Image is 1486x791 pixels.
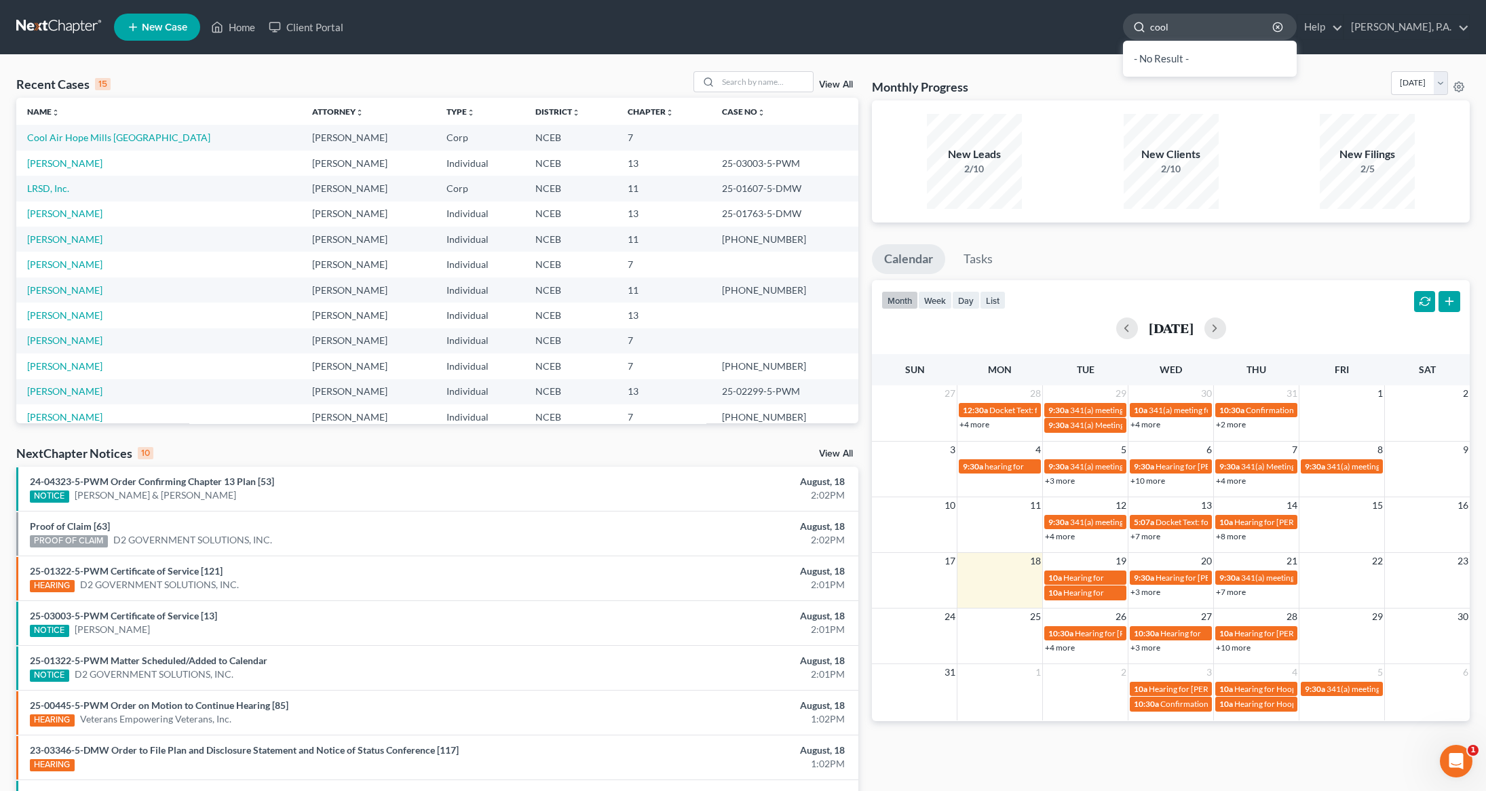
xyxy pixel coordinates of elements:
a: 25-00445-5-PWM Order on Motion to Continue Hearing [85] [30,699,288,711]
span: 1 [1468,745,1479,756]
span: Confirmation hearing for [PERSON_NAME] [1246,405,1400,415]
div: 15 [95,78,111,90]
td: 7 [617,125,711,150]
span: hearing for [985,461,1024,471]
a: 25-01322-5-PWM Matter Scheduled/Added to Calendar [30,655,267,666]
span: 5:07a [1134,517,1154,527]
span: 29 [1371,609,1384,625]
div: August, 18 [582,609,845,623]
span: 9:30a [1219,573,1240,583]
td: [PHONE_NUMBER] [711,353,858,379]
span: 27 [1200,609,1213,625]
a: D2 GOVERNMENT SOLUTIONS, INC. [80,578,239,592]
span: 341(a) meeting for [PERSON_NAME] Ms [1070,461,1213,471]
input: Search by name... [718,72,813,92]
td: 7 [617,252,711,277]
a: D2 GOVERNMENT SOLUTIONS, INC. [75,668,233,681]
div: - No Result - [1123,41,1297,77]
td: Individual [436,328,525,353]
i: unfold_more [572,109,580,117]
a: Attorneyunfold_more [312,107,364,117]
td: 13 [617,379,711,404]
span: 8 [1376,442,1384,458]
span: Hearing for Hoopers Distributing LLC [1234,699,1367,709]
td: [PERSON_NAME] [301,328,436,353]
span: Tue [1077,364,1094,375]
div: New Leads [927,147,1022,162]
a: [PERSON_NAME] [27,208,102,219]
span: Hearing for Hoopers Distributing LLC [1234,684,1367,694]
a: +2 more [1216,419,1246,429]
span: 19 [1114,553,1128,569]
a: +3 more [1045,476,1075,486]
span: 9:30a [1048,420,1069,430]
span: 341(a) meeting for [PERSON_NAME] [1149,405,1280,415]
td: [PHONE_NUMBER] [711,227,858,252]
a: Home [204,15,262,39]
a: [PERSON_NAME] [27,258,102,270]
span: 13 [1200,497,1213,514]
td: NCEB [525,277,617,303]
div: NOTICE [30,625,69,637]
td: [PHONE_NUMBER] [711,277,858,303]
td: Corp [436,125,525,150]
td: [PERSON_NAME] [301,303,436,328]
td: NCEB [525,227,617,252]
td: 11 [617,176,711,201]
a: 24-04323-5-PWM Order Confirming Chapter 13 Plan [53] [30,476,274,487]
span: 31 [943,664,957,680]
span: Hearing for [PERSON_NAME] [1149,684,1255,694]
td: [PERSON_NAME] [301,151,436,176]
td: [PERSON_NAME] [301,201,436,227]
td: NCEB [525,303,617,328]
div: 2:02PM [582,488,845,502]
span: Sun [905,364,925,375]
a: +3 more [1130,587,1160,597]
span: 9:30a [1134,461,1154,471]
td: [PERSON_NAME] [301,277,436,303]
a: Client Portal [262,15,350,39]
a: D2 GOVERNMENT SOLUTIONS, INC. [113,533,272,547]
a: +10 more [1216,642,1251,653]
div: 2/5 [1320,162,1415,176]
span: 9:30a [1134,573,1154,583]
span: 11 [1029,497,1042,514]
span: 1 [1034,664,1042,680]
td: 25-01607-5-DMW [711,176,858,201]
a: +3 more [1130,642,1160,653]
td: 11 [617,227,711,252]
span: 12:30a [963,405,988,415]
td: 13 [617,151,711,176]
div: 2:01PM [582,578,845,592]
a: View All [819,80,853,90]
i: unfold_more [757,109,765,117]
span: 18 [1029,553,1042,569]
span: 10 [943,497,957,514]
div: August, 18 [582,564,845,578]
td: NCEB [525,125,617,150]
td: NCEB [525,176,617,201]
td: NCEB [525,404,617,429]
div: HEARING [30,580,75,592]
span: 16 [1456,497,1470,514]
span: 10a [1134,405,1147,415]
span: Hearing for [PERSON_NAME] [1234,517,1340,527]
div: NextChapter Notices [16,445,153,461]
span: 5 [1376,664,1384,680]
a: +4 more [1130,419,1160,429]
a: [PERSON_NAME] [27,385,102,397]
span: 31 [1285,385,1299,402]
a: [PERSON_NAME] [27,284,102,296]
button: month [881,291,918,309]
div: PROOF OF CLAIM [30,535,108,547]
span: 9:30a [1219,461,1240,471]
td: 25-01763-5-DMW [711,201,858,227]
span: Sat [1419,364,1436,375]
span: 7 [1291,442,1299,458]
td: [PERSON_NAME] [301,125,436,150]
span: 25 [1029,609,1042,625]
td: NCEB [525,328,617,353]
span: Wed [1160,364,1182,375]
span: 6 [1462,664,1470,680]
i: unfold_more [356,109,364,117]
